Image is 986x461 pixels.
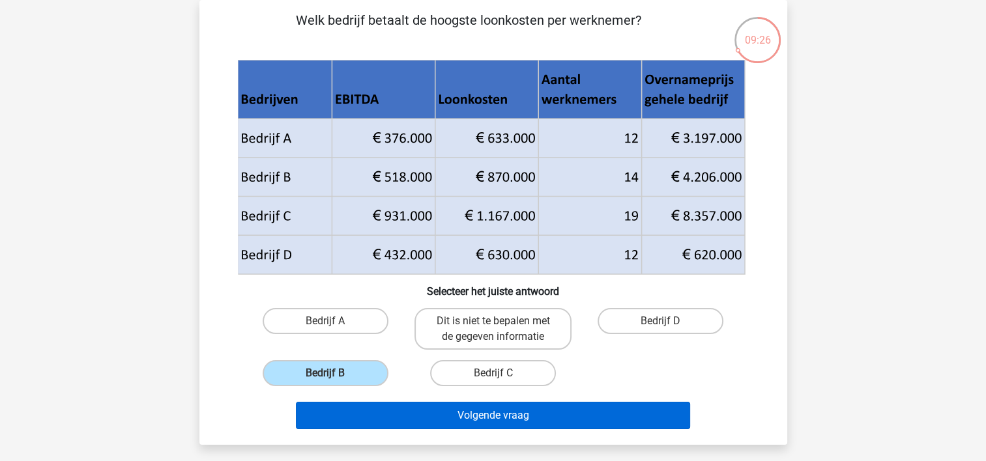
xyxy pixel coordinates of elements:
[733,16,782,48] div: 09:26
[220,275,766,298] h6: Selecteer het juiste antwoord
[430,360,556,386] label: Bedrijf C
[263,360,388,386] label: Bedrijf B
[598,308,723,334] label: Bedrijf D
[220,10,718,49] p: Welk bedrijf betaalt de hoogste loonkosten per werknemer?
[296,402,690,429] button: Volgende vraag
[263,308,388,334] label: Bedrijf A
[414,308,572,350] label: Dit is niet te bepalen met de gegeven informatie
